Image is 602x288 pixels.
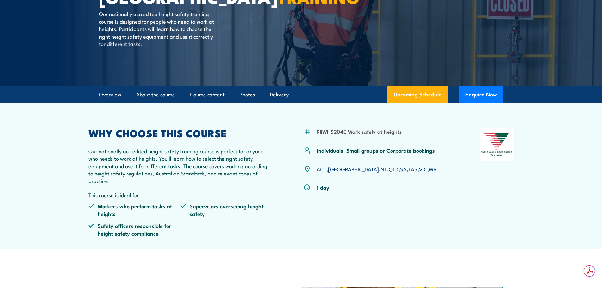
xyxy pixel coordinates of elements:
[317,147,435,154] p: Individuals, Small groups or Corporate bookings
[400,165,407,173] a: SA
[88,202,181,217] li: Workers who perform tasks at heights
[387,86,448,103] a: Upcoming Schedule
[190,86,225,103] a: Course content
[88,147,273,184] p: Our nationally accredited height safety training course is perfect for anyone who needs to work a...
[317,165,326,173] a: ACT
[180,202,273,217] li: Supervisors overseeing height safety
[389,165,398,173] a: QLD
[317,184,329,191] p: 1 day
[429,165,437,173] a: WA
[88,128,273,137] h2: WHY CHOOSE THIS COURSE
[317,165,437,173] p: , , , , , , ,
[459,86,503,103] button: Enquire Now
[240,86,255,103] a: Photos
[317,128,402,135] li: RIIWHS204E Work safely at heights
[328,165,379,173] a: [GEOGRAPHIC_DATA]
[136,86,175,103] a: About the course
[419,165,427,173] a: VIC
[408,165,417,173] a: TAS
[480,128,514,161] img: Nationally Recognised Training logo.
[380,165,387,173] a: NT
[270,86,289,103] a: Delivery
[99,10,214,47] p: Our nationally accredited height safety training course is designed for people who need to work a...
[99,86,121,103] a: Overview
[88,191,273,199] p: This course is ideal for:
[88,222,181,237] li: Safety officers responsible for height safety compliance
